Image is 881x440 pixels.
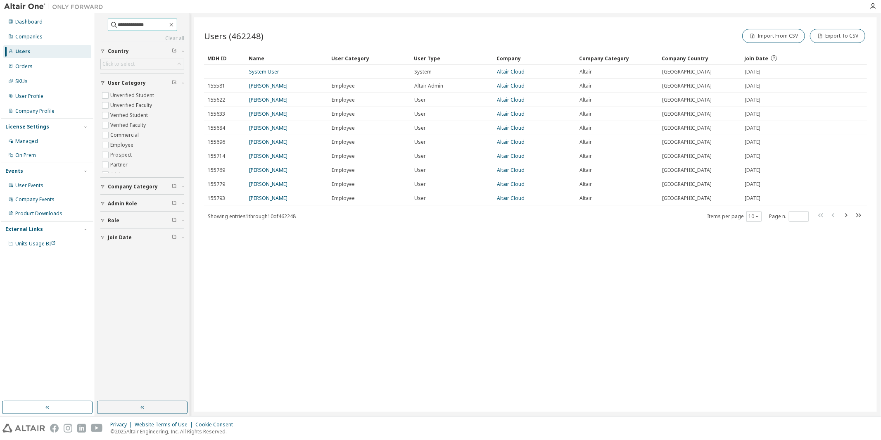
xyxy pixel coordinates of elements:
[745,69,760,75] span: [DATE]
[332,167,355,174] span: Employee
[249,68,279,75] a: System User
[497,124,525,131] a: Altair Cloud
[249,181,287,188] a: [PERSON_NAME]
[172,48,177,55] span: Clear filter
[110,140,135,150] label: Employee
[249,96,287,103] a: [PERSON_NAME]
[100,228,184,247] button: Join Date
[745,153,760,159] span: [DATE]
[5,226,43,233] div: External Links
[579,83,592,89] span: Altair
[579,97,592,103] span: Altair
[15,48,31,55] div: Users
[15,78,28,85] div: SKUs
[745,97,760,103] span: [DATE]
[497,68,525,75] a: Altair Cloud
[745,83,760,89] span: [DATE]
[172,183,177,190] span: Clear filter
[208,83,225,89] span: 155581
[579,181,592,188] span: Altair
[332,83,355,89] span: Employee
[2,424,45,433] img: altair_logo.svg
[497,110,525,117] a: Altair Cloud
[172,234,177,241] span: Clear filter
[745,111,760,117] span: [DATE]
[332,153,355,159] span: Employee
[100,178,184,196] button: Company Category
[745,167,760,174] span: [DATE]
[579,69,592,75] span: Altair
[15,63,33,70] div: Orders
[110,421,135,428] div: Privacy
[662,167,712,174] span: [GEOGRAPHIC_DATA]
[414,97,426,103] span: User
[742,29,805,43] button: Import From CSV
[497,96,525,103] a: Altair Cloud
[15,138,38,145] div: Managed
[332,139,355,145] span: Employee
[15,210,62,217] div: Product Downloads
[414,52,490,65] div: User Type
[497,181,525,188] a: Altair Cloud
[100,74,184,92] button: User Category
[414,125,426,131] span: User
[208,153,225,159] span: 155714
[332,195,355,202] span: Employee
[579,195,592,202] span: Altair
[332,111,355,117] span: Employee
[414,83,443,89] span: Altair Admin
[662,52,738,65] div: Company Country
[110,100,154,110] label: Unverified Faculty
[497,195,525,202] a: Altair Cloud
[662,97,712,103] span: [GEOGRAPHIC_DATA]
[414,111,426,117] span: User
[172,200,177,207] span: Clear filter
[745,125,760,131] span: [DATE]
[208,167,225,174] span: 155769
[208,97,225,103] span: 155622
[50,424,59,433] img: facebook.svg
[108,200,137,207] span: Admin Role
[208,111,225,117] span: 155633
[579,167,592,174] span: Altair
[497,138,525,145] a: Altair Cloud
[15,108,55,114] div: Company Profile
[15,152,36,159] div: On Prem
[195,421,238,428] div: Cookie Consent
[110,120,147,130] label: Verified Faculty
[249,195,287,202] a: [PERSON_NAME]
[249,124,287,131] a: [PERSON_NAME]
[810,29,865,43] button: Export To CSV
[91,424,103,433] img: youtube.svg
[5,124,49,130] div: License Settings
[101,59,184,69] div: Click to select
[496,52,572,65] div: Company
[662,139,712,145] span: [GEOGRAPHIC_DATA]
[204,30,264,42] span: Users (462248)
[110,170,122,180] label: Trial
[108,234,132,241] span: Join Date
[64,424,72,433] img: instagram.svg
[172,80,177,86] span: Clear filter
[4,2,107,11] img: Altair One
[249,138,287,145] a: [PERSON_NAME]
[579,52,655,65] div: Company Category
[414,153,426,159] span: User
[662,69,712,75] span: [GEOGRAPHIC_DATA]
[331,52,407,65] div: User Category
[108,217,119,224] span: Role
[770,55,778,62] svg: Date when the user was first added or directly signed up. If the user was deleted and later re-ad...
[745,139,760,145] span: [DATE]
[110,130,140,140] label: Commercial
[662,111,712,117] span: [GEOGRAPHIC_DATA]
[745,181,760,188] span: [DATE]
[579,139,592,145] span: Altair
[15,19,43,25] div: Dashboard
[414,181,426,188] span: User
[15,33,43,40] div: Companies
[662,153,712,159] span: [GEOGRAPHIC_DATA]
[77,424,86,433] img: linkedin.svg
[744,55,768,62] span: Join Date
[707,211,762,222] span: Items per page
[108,48,129,55] span: Country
